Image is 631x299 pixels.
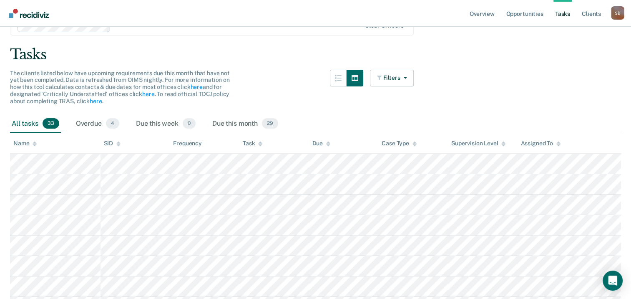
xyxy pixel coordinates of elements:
[611,6,624,20] div: S B
[183,118,196,129] span: 0
[262,118,278,129] span: 29
[9,9,49,18] img: Recidiviz
[173,140,202,147] div: Frequency
[10,115,61,133] div: All tasks33
[243,140,262,147] div: Task
[611,6,624,20] button: Profile dropdown button
[603,271,623,291] div: Open Intercom Messenger
[312,140,331,147] div: Due
[134,115,197,133] div: Due this week0
[190,84,202,90] a: here
[13,140,37,147] div: Name
[451,140,506,147] div: Supervision Level
[43,118,59,129] span: 33
[382,140,417,147] div: Case Type
[211,115,280,133] div: Due this month29
[74,115,121,133] div: Overdue4
[142,91,154,97] a: here
[104,140,121,147] div: SID
[10,46,621,63] div: Tasks
[106,118,119,129] span: 4
[520,140,560,147] div: Assigned To
[370,70,414,86] button: Filters
[90,98,102,104] a: here
[10,70,230,104] span: The clients listed below have upcoming requirements due this month that have not yet been complet...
